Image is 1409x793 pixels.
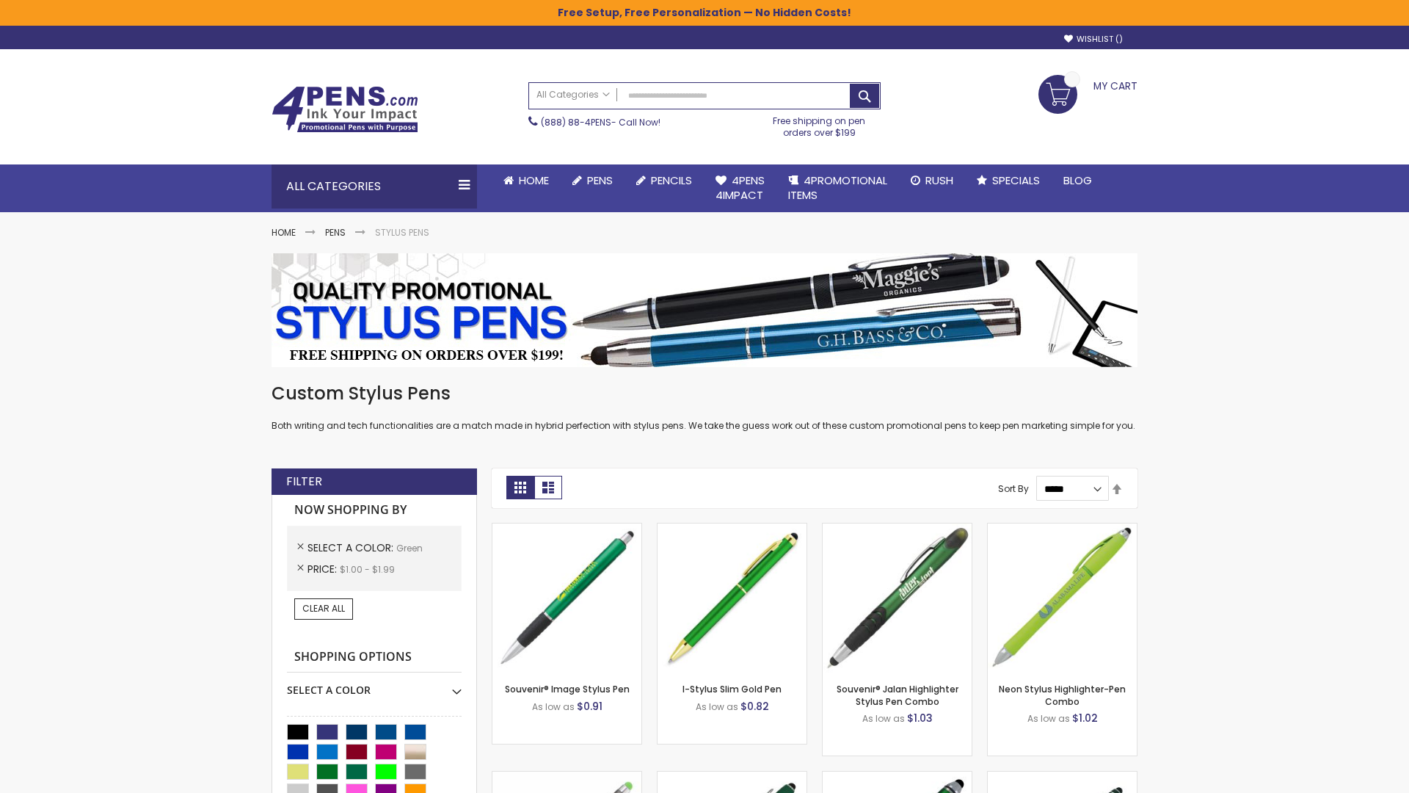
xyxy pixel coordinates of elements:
[541,116,660,128] span: - Call Now!
[272,253,1137,367] img: Stylus Pens
[823,524,972,673] img: Souvenir® Jalan Highlighter Stylus Pen Combo-Green
[1064,34,1123,45] a: Wishlist
[1052,164,1104,197] a: Blog
[272,86,418,133] img: 4Pens Custom Pens and Promotional Products
[375,226,429,239] strong: Stylus Pens
[272,382,1137,405] h1: Custom Stylus Pens
[287,495,462,526] strong: Now Shopping by
[925,173,953,188] span: Rush
[999,683,1126,707] a: Neon Stylus Highlighter-Pen Combo
[988,523,1137,535] a: Neon Stylus Highlighter-Pen Combo-Green
[988,771,1137,783] a: Colter Stylus Twist Metal Pen-Green
[587,173,613,188] span: Pens
[998,482,1029,495] label: Sort By
[272,382,1137,432] div: Both writing and tech functionalities are a match made in hybrid perfection with stylus pens. We ...
[651,173,692,188] span: Pencils
[396,542,423,554] span: Green
[1027,712,1070,725] span: As low as
[492,771,641,783] a: Islander Softy Gel with Stylus - ColorJet Imprint-Green
[907,711,933,725] span: $1.03
[287,642,462,673] strong: Shopping Options
[823,771,972,783] a: Kyra Pen with Stylus and Flashlight-Green
[965,164,1052,197] a: Specials
[340,563,395,576] span: $1.00 - $1.99
[758,109,881,139] div: Free shipping on pen orders over $199
[740,699,769,714] span: $0.82
[862,712,905,725] span: As low as
[307,562,340,576] span: Price
[505,683,630,695] a: Souvenir® Image Stylus Pen
[625,164,704,197] a: Pencils
[532,700,575,713] span: As low as
[272,164,477,209] div: All Categories
[272,226,296,239] a: Home
[561,164,625,197] a: Pens
[286,474,322,490] strong: Filter
[492,523,641,535] a: Souvenir® Image Stylus Pen-Green
[899,164,965,197] a: Rush
[992,173,1040,188] span: Specials
[776,164,899,212] a: 4PROMOTIONALITEMS
[1072,711,1098,725] span: $1.02
[577,699,602,714] span: $0.91
[1063,173,1092,188] span: Blog
[506,476,534,499] strong: Grid
[682,683,782,695] a: I-Stylus Slim Gold Pen
[988,524,1137,673] img: Neon Stylus Highlighter-Pen Combo-Green
[302,602,345,615] span: Clear All
[492,164,561,197] a: Home
[823,523,972,535] a: Souvenir® Jalan Highlighter Stylus Pen Combo-Green
[325,226,346,239] a: Pens
[716,173,765,203] span: 4Pens 4impact
[541,116,611,128] a: (888) 88-4PENS
[519,173,549,188] span: Home
[788,173,887,203] span: 4PROMOTIONAL ITEMS
[287,673,462,698] div: Select A Color
[658,524,807,673] img: I-Stylus Slim Gold-Green
[658,523,807,535] a: I-Stylus Slim Gold-Green
[536,89,610,101] span: All Categories
[492,524,641,673] img: Souvenir® Image Stylus Pen-Green
[529,83,617,107] a: All Categories
[837,683,958,707] a: Souvenir® Jalan Highlighter Stylus Pen Combo
[704,164,776,212] a: 4Pens4impact
[294,598,353,619] a: Clear All
[658,771,807,783] a: Custom Soft Touch® Metal Pens with Stylus-Green
[307,540,396,555] span: Select A Color
[696,700,738,713] span: As low as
